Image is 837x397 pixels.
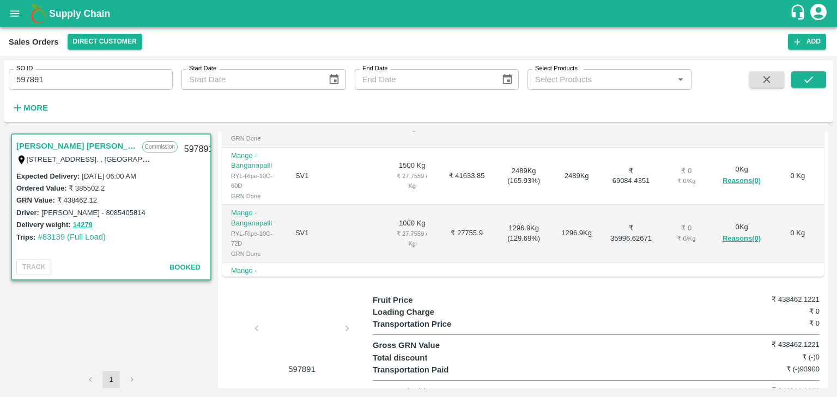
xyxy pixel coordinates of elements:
[535,64,578,73] label: Select Products
[73,219,93,231] button: 14279
[189,64,216,73] label: Start Date
[9,99,51,117] button: More
[395,229,429,249] div: ₹ 27.7559 / Kg
[745,294,820,305] h6: ₹ 438462.1221
[809,2,828,25] div: account of current user
[231,151,278,171] p: Mango - Banganapalli
[287,262,386,320] td: SV2
[772,148,824,205] td: 0 Kg
[601,205,661,262] td: ₹ 35996.62671
[9,35,59,49] div: Sales Orders
[721,164,763,187] div: 0 Kg
[438,262,495,320] td: ₹ 88818.88
[386,205,438,262] td: 1000 Kg
[27,3,49,25] img: logo
[287,205,386,262] td: SV1
[721,233,763,245] button: Reasons(0)
[531,72,670,87] input: Select Products
[745,352,820,363] h6: ₹ (-)0
[504,166,543,186] div: 2489 Kg ( 165.93 %)
[790,4,809,23] div: customer-support
[601,262,661,320] td: ₹ 28724.58091
[16,64,33,73] label: SO ID
[721,222,763,245] div: 0 Kg
[69,184,105,192] label: ₹ 385502.2
[231,133,278,143] div: GRN Done
[601,148,661,205] td: ₹ 69084.4351
[9,69,173,90] input: Enter SO ID
[745,364,820,375] h6: ₹ (-)93900
[772,262,824,320] td: 0 Kg
[169,263,201,271] span: Booked
[16,221,71,229] label: Delivery weight:
[504,223,543,243] div: 1296.9 Kg ( 129.69 %)
[38,233,106,241] a: #83139 (Full Load)
[80,371,142,388] nav: pagination navigation
[670,223,703,234] div: ₹ 0
[16,209,39,217] label: Driver:
[772,205,824,262] td: 0 Kg
[27,155,439,163] label: [STREET_ADDRESS]. , [GEOGRAPHIC_DATA], [GEOGRAPHIC_DATA], [GEOGRAPHIC_DATA], 282007, [GEOGRAPHIC_...
[745,318,820,329] h6: ₹ 0
[561,171,592,181] div: 2489 Kg
[231,208,278,228] p: Mango - Banganapalli
[49,6,790,21] a: Supply Chain
[2,1,27,26] button: open drawer
[355,69,493,90] input: End Date
[745,339,820,350] h6: ₹ 438462.1221
[373,318,484,330] p: Transportation Price
[68,34,142,50] button: Select DC
[102,371,120,388] button: page 1
[745,306,820,317] h6: ₹ 0
[745,385,820,396] h6: ₹ 344562.1221
[721,175,763,187] button: Reasons(0)
[788,34,826,50] button: Add
[261,363,343,375] p: 597891
[674,72,688,87] button: Open
[231,249,278,259] div: GRN Done
[287,148,386,205] td: SV1
[670,166,703,176] div: ₹ 0
[362,64,387,73] label: End Date
[438,148,495,205] td: ₹ 41633.85
[373,352,484,364] p: Total discount
[497,69,518,90] button: Choose date
[16,172,80,180] label: Expected Delivery :
[231,266,278,286] p: Mango - Banganapalli
[23,103,48,112] strong: More
[181,69,319,90] input: Start Date
[373,306,484,318] p: Loading Charge
[16,184,66,192] label: Ordered Value:
[57,196,97,204] label: ₹ 438462.12
[231,229,278,249] div: RYL-Ripe-10C-72D
[386,262,438,320] td: 3200 Kg
[16,139,137,153] a: [PERSON_NAME] [PERSON_NAME] and Company
[178,137,220,162] div: 597891
[16,233,35,241] label: Trips:
[438,205,495,262] td: ₹ 27755.9
[324,69,344,90] button: Choose date
[142,141,178,152] p: Commission
[82,172,136,180] label: [DATE] 06:00 AM
[561,228,592,239] div: 1296.9 Kg
[231,171,278,191] div: RYL-Ripe-10C-60D
[373,364,484,376] p: Transportation Paid
[41,209,145,217] label: [PERSON_NAME] - 8085405814
[373,339,484,351] p: Gross GRN Value
[395,171,429,191] div: ₹ 27.7559 / Kg
[670,176,703,186] div: ₹ 0 / Kg
[670,234,703,243] div: ₹ 0 / Kg
[373,294,484,306] p: Fruit Price
[373,385,484,397] p: Net Receivables
[386,148,438,205] td: 1500 Kg
[16,196,55,204] label: GRN Value:
[49,8,110,19] b: Supply Chain
[231,191,278,201] div: GRN Done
